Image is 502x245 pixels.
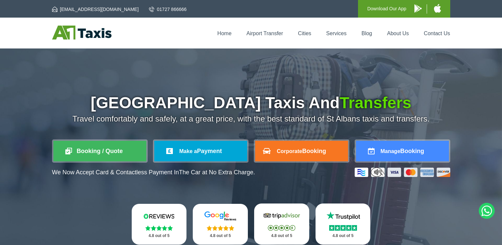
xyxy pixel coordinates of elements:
[217,31,232,36] a: Home
[193,204,248,245] a: Google Stars 4.8 out of 5
[207,225,234,231] img: Stars
[149,6,187,13] a: 01727 866666
[434,4,441,13] img: A1 Taxis iPhone App
[340,94,411,112] span: Transfers
[52,114,450,123] p: Travel comfortably and safely, at a great price, with the best standard of St Albans taxis and tr...
[381,148,400,154] span: Manage
[179,148,197,154] span: Make a
[277,148,302,154] span: Corporate
[361,31,372,36] a: Blog
[326,31,346,36] a: Services
[254,204,309,245] a: Tripadvisor Stars 4.8 out of 5
[323,232,363,240] p: 4.8 out of 5
[356,141,449,161] a: ManageBooking
[52,6,139,13] a: [EMAIL_ADDRESS][DOMAIN_NAME]
[132,204,187,245] a: Reviews.io Stars 4.8 out of 5
[387,31,409,36] a: About Us
[261,232,302,240] p: 4.8 out of 5
[139,232,179,240] p: 4.8 out of 5
[179,169,255,176] span: The Car at No Extra Charge.
[53,141,146,161] a: Booking / Quote
[52,26,111,40] img: A1 Taxis St Albans LTD
[424,31,450,36] a: Contact Us
[200,232,241,240] p: 4.8 out of 5
[414,4,422,13] img: A1 Taxis Android App
[154,141,247,161] a: Make aPayment
[262,211,302,221] img: Tripadvisor
[329,225,357,231] img: Stars
[268,225,295,231] img: Stars
[139,211,179,221] img: Reviews.io
[316,204,371,245] a: Trustpilot Stars 4.8 out of 5
[298,31,311,36] a: Cities
[355,168,450,177] img: Credit And Debit Cards
[200,211,240,221] img: Google
[145,225,173,231] img: Stars
[367,5,406,13] p: Download Our App
[323,211,363,221] img: Trustpilot
[247,31,283,36] a: Airport Transfer
[255,141,348,161] a: CorporateBooking
[52,95,450,111] h1: [GEOGRAPHIC_DATA] Taxis And
[52,169,255,176] p: We Now Accept Card & Contactless Payment In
